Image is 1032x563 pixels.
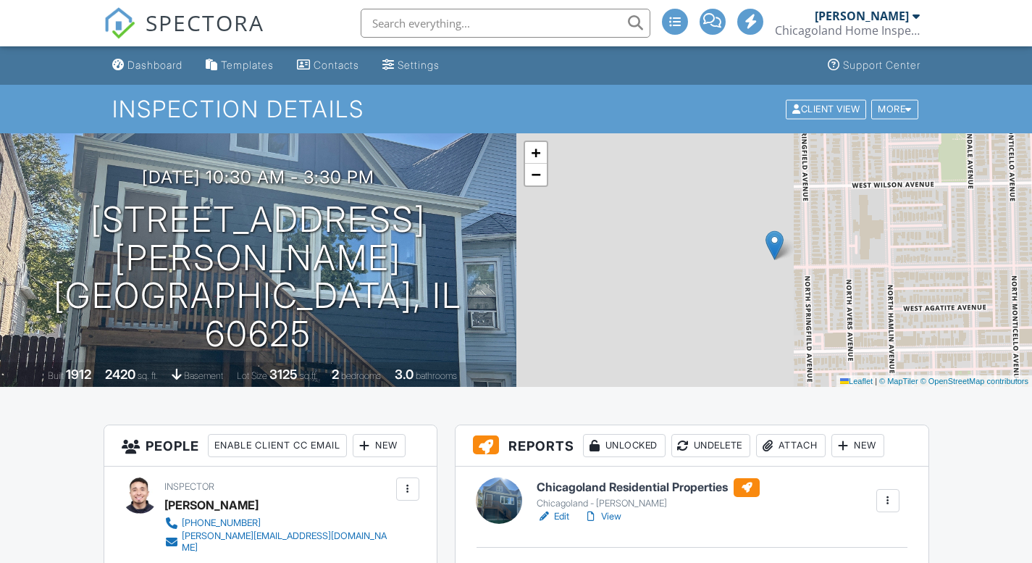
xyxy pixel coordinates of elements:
[106,52,188,79] a: Dashboard
[765,230,784,260] img: Marker
[142,167,374,187] h3: [DATE] 10:30 am - 3:30 pm
[537,509,569,524] a: Edit
[786,99,866,119] div: Client View
[525,164,547,185] a: Zoom out
[395,367,414,382] div: 3.0
[164,481,214,492] span: Inspector
[200,52,280,79] a: Templates
[182,530,393,554] div: [PERSON_NAME][EMAIL_ADDRESS][DOMAIN_NAME]
[221,59,274,71] div: Templates
[164,494,259,516] div: [PERSON_NAME]
[361,9,650,38] input: Search everything...
[671,434,750,457] div: Undelete
[164,530,393,554] a: [PERSON_NAME][EMAIL_ADDRESS][DOMAIN_NAME]
[840,377,873,385] a: Leaflet
[815,9,909,23] div: [PERSON_NAME]
[269,367,298,382] div: 3125
[48,370,64,381] span: Built
[879,377,918,385] a: © MapTiler
[822,52,926,79] a: Support Center
[138,370,158,381] span: sq. ft.
[398,59,440,71] div: Settings
[23,201,493,354] h1: [STREET_ADDRESS][PERSON_NAME] [GEOGRAPHIC_DATA], IL 60625
[353,434,406,457] div: New
[871,99,918,119] div: More
[537,478,760,510] a: Chicagoland Residential Properties Chicagoland - [PERSON_NAME]
[332,367,339,382] div: 2
[583,434,666,457] div: Unlocked
[105,367,135,382] div: 2420
[208,434,347,457] div: Enable Client CC Email
[875,377,877,385] span: |
[341,370,381,381] span: bedrooms
[182,517,261,529] div: [PHONE_NUMBER]
[104,425,437,467] h3: People
[531,143,540,162] span: +
[831,434,884,457] div: New
[104,7,135,39] img: The Best Home Inspection Software - Spectora
[314,59,359,71] div: Contacts
[146,7,264,38] span: SPECTORA
[377,52,445,79] a: Settings
[127,59,183,71] div: Dashboard
[104,20,264,50] a: SPECTORA
[112,96,919,122] h1: Inspection Details
[775,23,920,38] div: Chicagoland Home Inspectors, Inc.
[66,367,91,382] div: 1912
[584,509,621,524] a: View
[531,165,540,183] span: −
[920,377,1028,385] a: © OpenStreetMap contributors
[416,370,457,381] span: bathrooms
[291,52,365,79] a: Contacts
[164,516,393,530] a: [PHONE_NUMBER]
[184,370,223,381] span: basement
[756,434,826,457] div: Attach
[537,498,760,509] div: Chicagoland - [PERSON_NAME]
[843,59,920,71] div: Support Center
[537,478,760,497] h6: Chicagoland Residential Properties
[456,425,928,467] h3: Reports
[784,103,870,114] a: Client View
[237,370,267,381] span: Lot Size
[300,370,318,381] span: sq.ft.
[525,142,547,164] a: Zoom in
